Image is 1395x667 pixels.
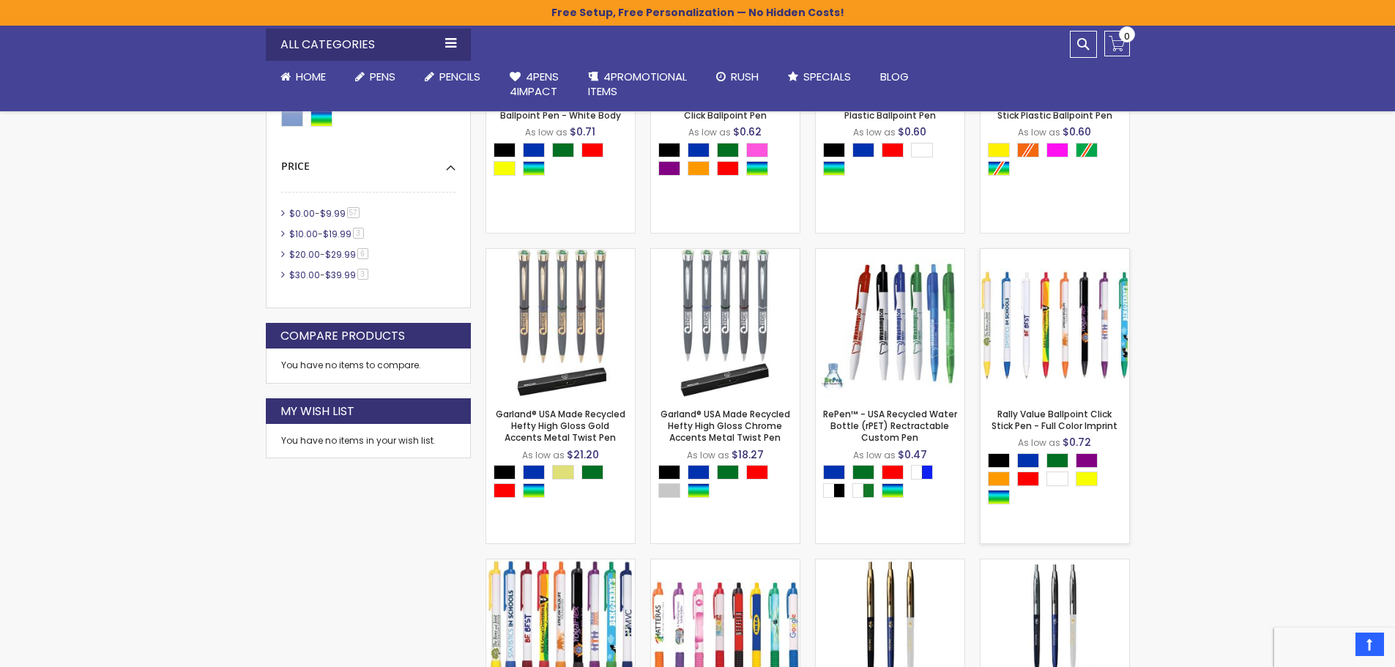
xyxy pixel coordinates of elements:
[1076,453,1098,468] div: Purple
[323,228,351,240] span: $19.99
[280,328,405,344] strong: Compare Products
[286,207,365,220] a: $0.00-$9.9957
[816,249,964,398] img: RePen™ - USA Recycled Water Bottle (rPET) Rectractable Custom Pen
[852,143,874,157] div: Blue
[823,161,845,176] div: Assorted
[494,465,516,480] div: Black
[289,269,320,281] span: $30.00
[688,465,710,480] div: Blue
[988,143,1129,179] div: Select A Color
[1104,31,1130,56] a: 0
[911,143,933,157] div: White
[1046,143,1068,157] div: Neon Pink
[1063,124,1091,139] span: $0.60
[573,61,702,108] a: 4PROMOTIONALITEMS
[816,559,964,571] a: Monument Collection - Garland® Hefty Resin Gold Retractable Pen
[816,248,964,261] a: RePen™ - USA Recycled Water Bottle (rPET) Rectractable Custom Pen
[523,143,545,157] div: Blue
[522,449,565,461] span: As low as
[486,248,635,261] a: Garland® USA Made Recycled Hefty High Gloss Gold Accents Metal Twist Pen
[1046,472,1068,486] div: White
[494,143,516,157] div: Black
[320,207,346,220] span: $9.99
[357,269,368,280] span: 3
[286,248,373,261] a: $20.00-$29.996
[733,124,762,139] span: $0.62
[280,403,354,420] strong: My Wish List
[370,69,395,84] span: Pens
[496,408,625,444] a: Garland® USA Made Recycled Hefty High Gloss Gold Accents Metal Twist Pen
[1124,29,1130,43] span: 0
[357,248,368,259] span: 6
[746,465,768,480] div: Red
[1018,436,1060,449] span: As low as
[266,61,341,93] a: Home
[347,207,360,218] span: 57
[853,449,896,461] span: As low as
[688,143,710,157] div: Blue
[866,61,923,93] a: Blog
[992,408,1117,432] a: Rally Value Ballpoint Click Stick Pen - Full Color Imprint
[494,143,635,179] div: Select A Color
[286,228,369,240] a: $10.00-$19.993
[803,69,851,84] span: Specials
[746,161,768,176] div: Assorted
[523,161,545,176] div: Assorted
[325,269,356,281] span: $39.99
[988,490,1010,504] div: Assorted
[523,465,545,480] div: Blue
[296,69,326,84] span: Home
[1017,453,1039,468] div: Blue
[823,143,964,179] div: Select A Color
[1063,435,1091,450] span: $0.72
[658,465,800,502] div: Select A Color
[717,143,739,157] div: Green
[882,143,904,157] div: Red
[658,143,680,157] div: Black
[731,69,759,84] span: Rush
[658,161,680,176] div: Purple
[981,248,1129,261] a: Rally Value Ballpoint Click Stick Pen - Full Color Imprint
[688,483,710,498] div: Assorted
[823,465,964,502] div: Select A Color
[823,465,845,480] div: Blue
[988,472,1010,486] div: Orange
[898,447,927,462] span: $0.47
[581,143,603,157] div: Red
[510,69,559,99] span: 4Pens 4impact
[852,483,874,498] div: White|Green
[523,483,545,498] div: Assorted
[898,124,926,139] span: $0.60
[567,447,599,462] span: $21.20
[746,143,768,157] div: Pink
[988,453,1129,508] div: Select A Color
[289,228,318,240] span: $10.00
[266,349,471,383] div: You have no items to compare.
[552,465,574,480] div: Gold
[911,465,933,480] div: White|Blue
[688,161,710,176] div: Orange
[341,61,410,93] a: Pens
[661,408,790,444] a: Garland® USA Made Recycled Hefty High Gloss Chrome Accents Metal Twist Pen
[687,449,729,461] span: As low as
[717,161,739,176] div: Red
[439,69,480,84] span: Pencils
[1076,472,1098,486] div: Yellow
[651,249,800,398] img: Garland® USA Made Recycled Hefty High Gloss Chrome Accents Metal Twist Pen
[495,61,573,108] a: 4Pens4impact
[289,207,315,220] span: $0.00
[1018,126,1060,138] span: As low as
[581,465,603,480] div: Green
[289,248,320,261] span: $20.00
[1017,472,1039,486] div: Red
[570,124,595,139] span: $0.71
[882,483,904,498] div: Assorted
[266,29,471,61] div: All Categories
[823,143,845,157] div: Black
[702,61,773,93] a: Rush
[281,149,455,174] div: Price
[651,248,800,261] a: Garland® USA Made Recycled Hefty High Gloss Chrome Accents Metal Twist Pen
[988,143,1010,157] div: Neon Yellow
[658,465,680,480] div: Black
[486,559,635,571] a: Rally Value Click Pen with Grip - Full Color Imprint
